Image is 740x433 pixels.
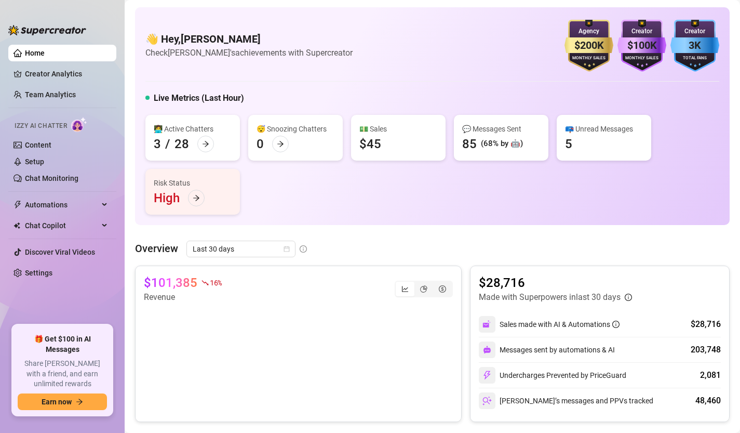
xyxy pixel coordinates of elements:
div: 0 [257,136,264,152]
div: Undercharges Prevented by PriceGuard [479,367,626,384]
article: Overview [135,241,178,256]
span: info-circle [625,294,632,301]
a: Team Analytics [25,90,76,99]
div: Agency [564,27,613,36]
div: $200K [564,37,613,54]
a: Chat Monitoring [25,174,78,182]
span: 16 % [210,278,222,287]
a: Settings [25,269,52,277]
div: 😴 Snoozing Chatters [257,123,334,135]
span: Earn now [42,398,72,406]
span: arrow-right [202,140,209,148]
span: arrow-right [277,140,284,148]
div: 📪 Unread Messages [565,123,643,135]
article: Made with Superpowers in last 30 days [479,291,621,304]
div: 2,081 [700,369,721,382]
img: svg%3e [482,320,492,329]
article: Revenue [144,291,222,304]
span: pie-chart [420,285,427,293]
span: Chat Copilot [25,217,99,234]
span: Share [PERSON_NAME] with a friend, and earn unlimited rewards [18,359,107,389]
article: $101,385 [144,274,197,291]
div: 48,460 [695,395,721,407]
div: Messages sent by automations & AI [479,342,615,358]
h4: 👋 Hey, [PERSON_NAME] [145,32,353,46]
div: 💬 Messages Sent [462,123,540,135]
button: Earn nowarrow-right [18,393,107,410]
div: (68% by 🤖) [481,138,523,150]
span: dollar-circle [439,285,446,293]
a: Content [25,141,51,149]
div: 28 [174,136,189,152]
img: purple-badge-B9DA21FR.svg [617,20,666,72]
div: $28,716 [691,318,721,331]
a: Discover Viral Videos [25,248,95,256]
a: Setup [25,158,44,166]
span: line-chart [401,285,409,293]
div: Creator [617,27,666,36]
a: Creator Analytics [25,65,108,82]
img: svg%3e [482,371,492,380]
span: info-circle [612,321,620,328]
div: 👩‍💻 Active Chatters [154,123,232,135]
iframe: Intercom live chat [705,398,730,423]
span: arrow-right [76,398,83,405]
article: Check [PERSON_NAME]'s achievements with Supercreator [145,46,353,59]
article: $28,716 [479,274,632,291]
div: 5 [565,136,572,152]
span: Izzy AI Chatter [15,121,67,131]
div: 3K [670,37,719,54]
span: calendar [284,246,290,252]
div: Risk Status [154,177,232,189]
img: Chat Copilot [14,222,20,229]
img: AI Chatter [71,117,87,132]
div: [PERSON_NAME]’s messages and PPVs tracked [479,392,653,409]
div: 3 [154,136,161,152]
span: info-circle [300,245,307,253]
span: fall [201,279,209,286]
span: arrow-right [193,194,200,202]
div: Total Fans [670,55,719,62]
div: $45 [359,136,381,152]
h5: Live Metrics (Last Hour) [154,92,244,104]
span: thunderbolt [14,201,22,209]
div: Creator [670,27,719,36]
div: 203,748 [691,344,721,356]
div: $100K [617,37,666,54]
div: Monthly Sales [617,55,666,62]
div: 85 [462,136,477,152]
img: logo-BBDzfeDw.svg [8,25,86,35]
span: Automations [25,196,99,213]
span: 🎁 Get $100 in AI Messages [18,334,107,355]
img: svg%3e [483,346,491,354]
span: Last 30 days [193,241,289,257]
div: segmented control [395,281,453,297]
img: gold-badge-CigiZidd.svg [564,20,613,72]
div: Sales made with AI & Automations [500,319,620,330]
img: svg%3e [482,396,492,405]
div: 💵 Sales [359,123,437,135]
img: blue-badge-DgoSNQY1.svg [670,20,719,72]
div: Monthly Sales [564,55,613,62]
a: Home [25,49,45,57]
